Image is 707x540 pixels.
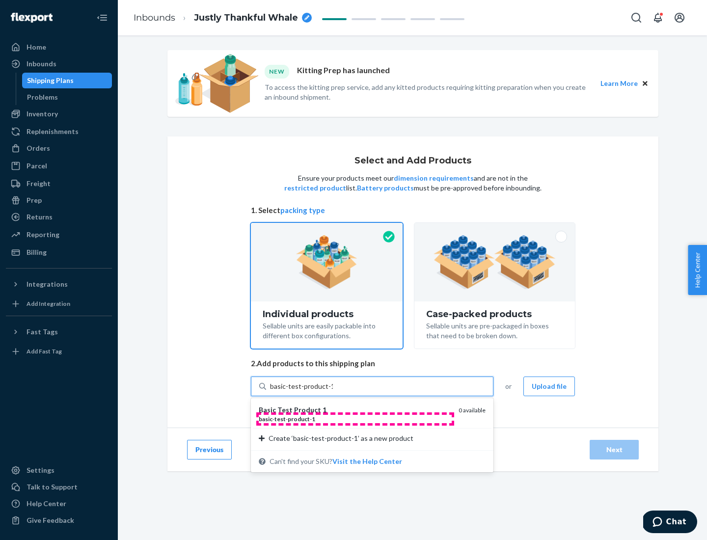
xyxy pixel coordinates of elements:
[296,235,357,289] img: individual-pack.facf35554cb0f1810c75b2bd6df2d64e.png
[688,245,707,295] button: Help Center
[354,156,471,166] h1: Select and Add Products
[6,192,112,208] a: Prep
[187,440,232,459] button: Previous
[126,3,320,32] ol: breadcrumbs
[27,127,79,136] div: Replenishments
[251,205,575,216] span: 1. Select
[251,358,575,369] span: 2. Add products to this shipping plan
[426,319,563,341] div: Sellable units are pre-packaged in boxes that need to be broken down.
[27,109,58,119] div: Inventory
[283,173,543,193] p: Ensure your products meet our and are not in the list. must be pre-approved before inbounding.
[259,415,272,423] em: basic
[263,319,391,341] div: Sellable units are easily packable into different box configurations.
[394,173,474,183] button: dimension requirements
[6,227,112,243] a: Reporting
[640,78,651,89] button: Close
[269,433,413,443] span: Create ‘basic-test-product-1’ as a new product
[332,457,402,466] button: Basic Test Product 1basic-test-product-10 availableCreate ‘basic-test-product-1’ as a new product...
[265,65,289,78] div: NEW
[288,415,310,423] em: product
[194,12,298,25] span: Justly Thankful Whale
[27,161,47,171] div: Parcel
[11,13,53,23] img: Flexport logo
[27,482,78,492] div: Talk to Support
[27,499,66,509] div: Help Center
[270,457,402,466] span: Can't find your SKU?
[27,347,62,355] div: Add Fast Tag
[6,176,112,191] a: Freight
[297,65,390,78] p: Kitting Prep has launched
[263,309,391,319] div: Individual products
[134,12,175,23] a: Inbounds
[6,106,112,122] a: Inventory
[6,56,112,72] a: Inbounds
[6,324,112,340] button: Fast Tags
[27,212,53,222] div: Returns
[670,8,689,27] button: Open account menu
[426,309,563,319] div: Case-packed products
[270,381,333,391] input: Basic Test Product 1basic-test-product-10 availableCreate ‘basic-test-product-1’ as a new product...
[523,377,575,396] button: Upload file
[27,179,51,189] div: Freight
[598,445,630,455] div: Next
[27,299,70,308] div: Add Integration
[6,344,112,359] a: Add Fast Tag
[92,8,112,27] button: Close Navigation
[27,195,42,205] div: Prep
[27,230,59,240] div: Reporting
[265,82,592,102] p: To access the kitting prep service, add any kitted products requiring kitting preparation when yo...
[6,140,112,156] a: Orders
[6,244,112,260] a: Billing
[505,381,512,391] span: or
[259,405,276,414] em: Basic
[27,59,56,69] div: Inbounds
[6,209,112,225] a: Returns
[22,73,112,88] a: Shipping Plans
[459,406,486,414] span: 0 available
[312,415,315,423] em: 1
[434,235,556,289] img: case-pack.59cecea509d18c883b923b81aeac6d0b.png
[6,462,112,478] a: Settings
[259,415,451,423] div: - - -
[6,296,112,312] a: Add Integration
[27,76,74,85] div: Shipping Plans
[27,42,46,52] div: Home
[22,89,112,105] a: Problems
[27,279,68,289] div: Integrations
[6,479,112,495] button: Talk to Support
[280,205,325,216] button: packing type
[27,327,58,337] div: Fast Tags
[6,496,112,512] a: Help Center
[294,405,321,414] em: Product
[27,515,74,525] div: Give Feedback
[626,8,646,27] button: Open Search Box
[6,39,112,55] a: Home
[277,405,293,414] em: Test
[590,440,639,459] button: Next
[27,465,54,475] div: Settings
[27,247,47,257] div: Billing
[6,513,112,528] button: Give Feedback
[323,405,326,414] em: 1
[357,183,414,193] button: Battery products
[27,143,50,153] div: Orders
[274,415,286,423] em: test
[600,78,638,89] button: Learn More
[648,8,668,27] button: Open notifications
[6,124,112,139] a: Replenishments
[27,92,58,102] div: Problems
[6,158,112,174] a: Parcel
[284,183,346,193] button: restricted product
[643,511,697,535] iframe: Opens a widget where you can chat to one of our agents
[6,276,112,292] button: Integrations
